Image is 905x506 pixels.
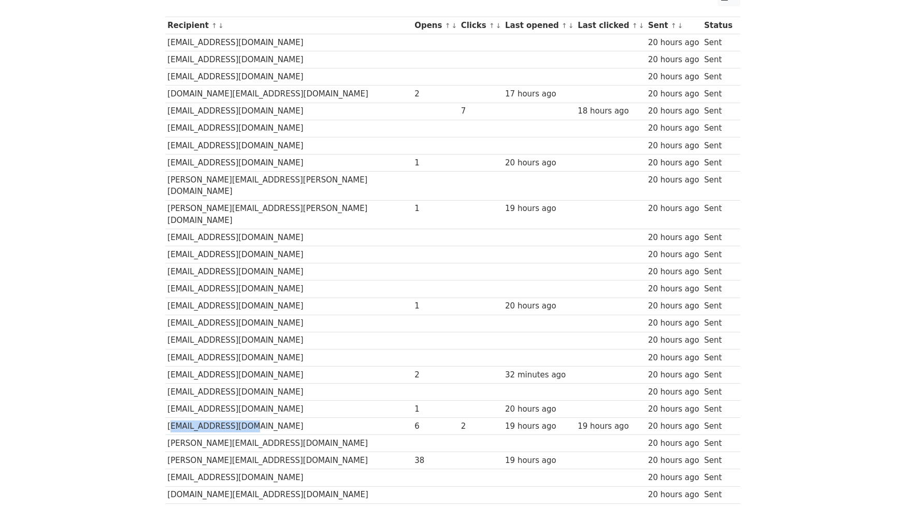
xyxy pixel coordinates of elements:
[853,456,905,506] iframe: Chat Widget
[701,137,735,154] td: Sent
[701,120,735,137] td: Sent
[648,472,699,484] div: 20 hours ago
[648,334,699,346] div: 20 hours ago
[648,105,699,117] div: 20 hours ago
[165,86,412,103] td: [DOMAIN_NAME][EMAIL_ADDRESS][DOMAIN_NAME]
[648,174,699,186] div: 20 hours ago
[648,157,699,169] div: 20 hours ago
[165,263,412,280] td: [EMAIL_ADDRESS][DOMAIN_NAME]
[648,317,699,329] div: 20 hours ago
[165,171,412,200] td: [PERSON_NAME][EMAIL_ADDRESS][PERSON_NAME][DOMAIN_NAME]
[639,22,644,30] a: ↓
[165,435,412,452] td: [PERSON_NAME][EMAIL_ADDRESS][DOMAIN_NAME]
[701,229,735,246] td: Sent
[701,17,735,34] th: Status
[701,366,735,383] td: Sent
[578,420,643,432] div: 19 hours ago
[165,120,412,137] td: [EMAIL_ADDRESS][DOMAIN_NAME]
[165,486,412,503] td: [DOMAIN_NAME][EMAIL_ADDRESS][DOMAIN_NAME]
[165,452,412,469] td: [PERSON_NAME][EMAIL_ADDRESS][DOMAIN_NAME]
[701,452,735,469] td: Sent
[648,249,699,261] div: 20 hours ago
[165,349,412,366] td: [EMAIL_ADDRESS][DOMAIN_NAME]
[165,229,412,246] td: [EMAIL_ADDRESS][DOMAIN_NAME]
[648,140,699,152] div: 20 hours ago
[412,17,458,34] th: Opens
[648,369,699,381] div: 20 hours ago
[414,420,456,432] div: 6
[505,403,572,415] div: 20 hours ago
[165,34,412,51] td: [EMAIL_ADDRESS][DOMAIN_NAME]
[414,455,456,467] div: 38
[211,22,217,30] a: ↑
[218,22,224,30] a: ↓
[165,332,412,349] td: [EMAIL_ADDRESS][DOMAIN_NAME]
[648,122,699,134] div: 20 hours ago
[648,352,699,364] div: 20 hours ago
[414,300,456,312] div: 1
[496,22,501,30] a: ↓
[165,246,412,263] td: [EMAIL_ADDRESS][DOMAIN_NAME]
[458,17,502,34] th: Clicks
[648,37,699,49] div: 20 hours ago
[165,280,412,298] td: [EMAIL_ADDRESS][DOMAIN_NAME]
[165,17,412,34] th: Recipient
[648,403,699,415] div: 20 hours ago
[505,300,572,312] div: 20 hours ago
[648,489,699,501] div: 20 hours ago
[701,34,735,51] td: Sent
[701,401,735,418] td: Sent
[414,88,456,100] div: 2
[648,203,699,215] div: 20 hours ago
[678,22,683,30] a: ↓
[701,435,735,452] td: Sent
[165,154,412,171] td: [EMAIL_ADDRESS][DOMAIN_NAME]
[505,420,572,432] div: 19 hours ago
[165,103,412,120] td: [EMAIL_ADDRESS][DOMAIN_NAME]
[414,203,456,215] div: 1
[505,157,572,169] div: 20 hours ago
[701,332,735,349] td: Sent
[645,17,701,34] th: Sent
[701,171,735,200] td: Sent
[568,22,574,30] a: ↓
[648,54,699,66] div: 20 hours ago
[701,68,735,86] td: Sent
[562,22,567,30] a: ↑
[701,418,735,435] td: Sent
[489,22,495,30] a: ↑
[505,455,572,467] div: 19 hours ago
[701,298,735,315] td: Sent
[575,17,645,34] th: Last clicked
[648,88,699,100] div: 20 hours ago
[701,349,735,366] td: Sent
[648,283,699,295] div: 20 hours ago
[461,420,500,432] div: 2
[701,154,735,171] td: Sent
[578,105,643,117] div: 18 hours ago
[648,386,699,398] div: 20 hours ago
[648,438,699,449] div: 20 hours ago
[648,232,699,244] div: 20 hours ago
[505,203,572,215] div: 19 hours ago
[648,300,699,312] div: 20 hours ago
[701,486,735,503] td: Sent
[165,418,412,435] td: [EMAIL_ADDRESS][DOMAIN_NAME]
[165,469,412,486] td: [EMAIL_ADDRESS][DOMAIN_NAME]
[853,456,905,506] div: 聊天小组件
[461,105,500,117] div: 7
[414,369,456,381] div: 2
[165,137,412,154] td: [EMAIL_ADDRESS][DOMAIN_NAME]
[451,22,457,30] a: ↓
[648,420,699,432] div: 20 hours ago
[505,88,572,100] div: 17 hours ago
[165,315,412,332] td: [EMAIL_ADDRESS][DOMAIN_NAME]
[648,455,699,467] div: 20 hours ago
[445,22,451,30] a: ↑
[165,51,412,68] td: [EMAIL_ADDRESS][DOMAIN_NAME]
[701,469,735,486] td: Sent
[165,366,412,383] td: [EMAIL_ADDRESS][DOMAIN_NAME]
[502,17,575,34] th: Last opened
[648,71,699,83] div: 20 hours ago
[701,263,735,280] td: Sent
